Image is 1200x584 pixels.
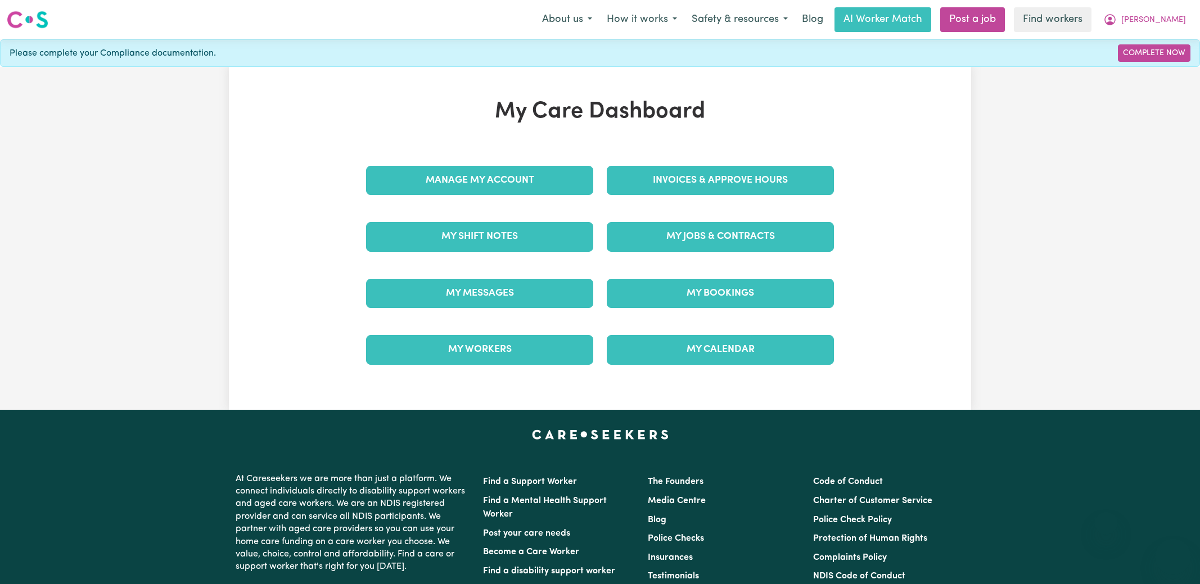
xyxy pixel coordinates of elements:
a: Post a job [940,7,1005,32]
a: Code of Conduct [813,477,883,486]
a: Find a Mental Health Support Worker [483,496,607,519]
img: Careseekers logo [7,10,48,30]
a: Find workers [1014,7,1091,32]
a: Blog [795,7,830,32]
a: Charter of Customer Service [813,496,932,505]
a: My Calendar [607,335,834,364]
span: Please complete your Compliance documentation. [10,47,216,60]
iframe: Close message [1095,512,1117,535]
a: Protection of Human Rights [813,534,927,543]
iframe: Button to launch messaging window [1155,539,1191,575]
p: At Careseekers we are more than just a platform. We connect individuals directly to disability su... [236,468,470,578]
a: My Workers [366,335,593,364]
span: [PERSON_NAME] [1121,14,1186,26]
button: How it works [599,8,684,31]
a: Find a disability support worker [483,567,615,576]
button: Safety & resources [684,8,795,31]
a: Post your care needs [483,529,570,538]
a: The Founders [648,477,703,486]
h1: My Care Dashboard [359,98,841,125]
a: Careseekers home page [532,430,669,439]
a: Blog [648,515,666,524]
a: My Jobs & Contracts [607,222,834,251]
a: NDIS Code of Conduct [813,572,905,581]
a: Testimonials [648,572,699,581]
a: My Messages [366,279,593,308]
a: Careseekers logo [7,7,48,33]
a: Manage My Account [366,166,593,195]
a: Become a Care Worker [483,547,579,556]
a: AI Worker Match [834,7,931,32]
a: Find a Support Worker [483,477,577,486]
a: Police Check Policy [813,515,892,524]
a: My Bookings [607,279,834,308]
button: My Account [1096,8,1193,31]
a: Police Checks [648,534,704,543]
a: Insurances [648,553,693,562]
a: Media Centre [648,496,706,505]
a: Invoices & Approve Hours [607,166,834,195]
a: Complaints Policy [813,553,887,562]
a: Complete Now [1118,44,1190,62]
a: My Shift Notes [366,222,593,251]
button: About us [535,8,599,31]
